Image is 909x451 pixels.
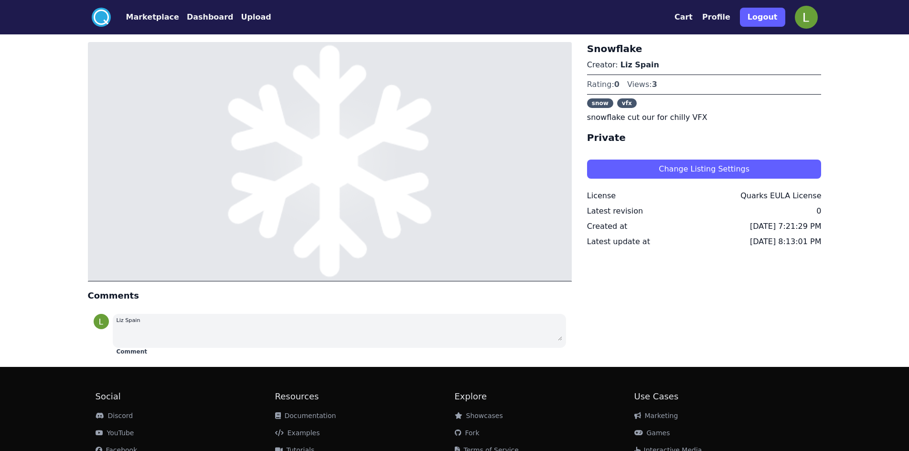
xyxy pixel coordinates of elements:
[187,11,234,23] button: Dashboard
[702,11,730,23] button: Profile
[587,59,822,71] p: Creator:
[587,221,627,232] div: Created at
[795,6,818,29] img: profile
[740,4,785,31] a: Logout
[275,390,455,403] h2: Resources
[587,205,643,217] div: Latest revision
[587,79,620,90] div: Rating:
[96,429,134,437] a: YouTube
[740,190,821,202] div: Quarks EULA License
[455,412,503,419] a: Showcases
[740,8,785,27] button: Logout
[455,429,480,437] a: Fork
[627,79,657,90] div: Views:
[617,98,637,108] span: vfx
[241,11,271,23] button: Upload
[587,190,616,202] div: License
[117,317,140,323] small: Liz Spain
[652,80,657,89] span: 3
[94,314,109,329] img: profile
[587,98,613,108] span: snow
[88,42,572,281] img: snowflake cut our for chilly VFX
[179,11,234,23] a: Dashboard
[111,11,179,23] a: Marketplace
[587,160,822,179] button: Change Listing Settings
[620,60,659,69] a: Liz Spain
[587,42,822,55] h3: Snowflake
[275,412,336,419] a: Documentation
[275,429,320,437] a: Examples
[750,221,821,232] div: [DATE] 7:21:29 PM
[233,11,271,23] a: Upload
[88,289,572,302] h4: Comments
[117,348,147,355] button: Comment
[96,412,133,419] a: Discord
[674,11,693,23] button: Cart
[750,236,821,247] div: [DATE] 8:13:01 PM
[587,131,822,144] h4: Private
[634,390,814,403] h2: Use Cases
[455,390,634,403] h2: Explore
[587,112,822,123] p: snowflake cut our for chilly VFX
[634,412,678,419] a: Marketing
[126,11,179,23] button: Marketplace
[634,429,670,437] a: Games
[614,80,620,89] span: 0
[96,390,275,403] h2: Social
[816,205,821,217] div: 0
[587,236,650,247] div: Latest update at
